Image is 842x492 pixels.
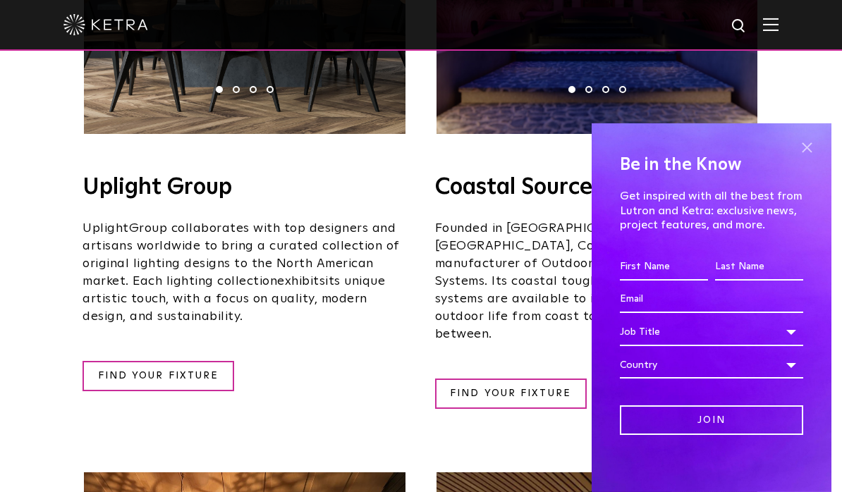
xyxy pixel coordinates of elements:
[277,275,325,288] span: exhibits
[83,176,407,199] h4: Uplight Group
[731,18,748,35] img: search icon
[620,319,803,345] div: Job Title
[83,222,400,288] span: Group collaborates with top designers and artisans worldwide to bring a curated collection of ori...
[620,352,803,379] div: Country
[435,176,759,199] h4: Coastal Source
[620,152,803,178] h4: Be in the Know
[83,275,385,323] span: its unique artistic touch, with a focus on quality, modern design, and sustainability.
[763,18,779,31] img: Hamburger%20Nav.svg
[63,14,148,35] img: ketra-logo-2019-white
[435,379,587,409] a: FIND YOUR FIXTURE
[435,222,747,340] span: Founded in [GEOGRAPHIC_DATA], [GEOGRAPHIC_DATA], Coastal Source is a leading manufacturer of Outd...
[83,222,129,235] span: Uplight
[620,189,803,233] p: Get inspired with all the best from Lutron and Ketra: exclusive news, project features, and more.
[620,405,803,436] input: Join
[715,254,803,281] input: Last Name
[620,286,803,313] input: Email
[83,361,234,391] a: FIND YOUR FIXTURE
[620,254,708,281] input: First Name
